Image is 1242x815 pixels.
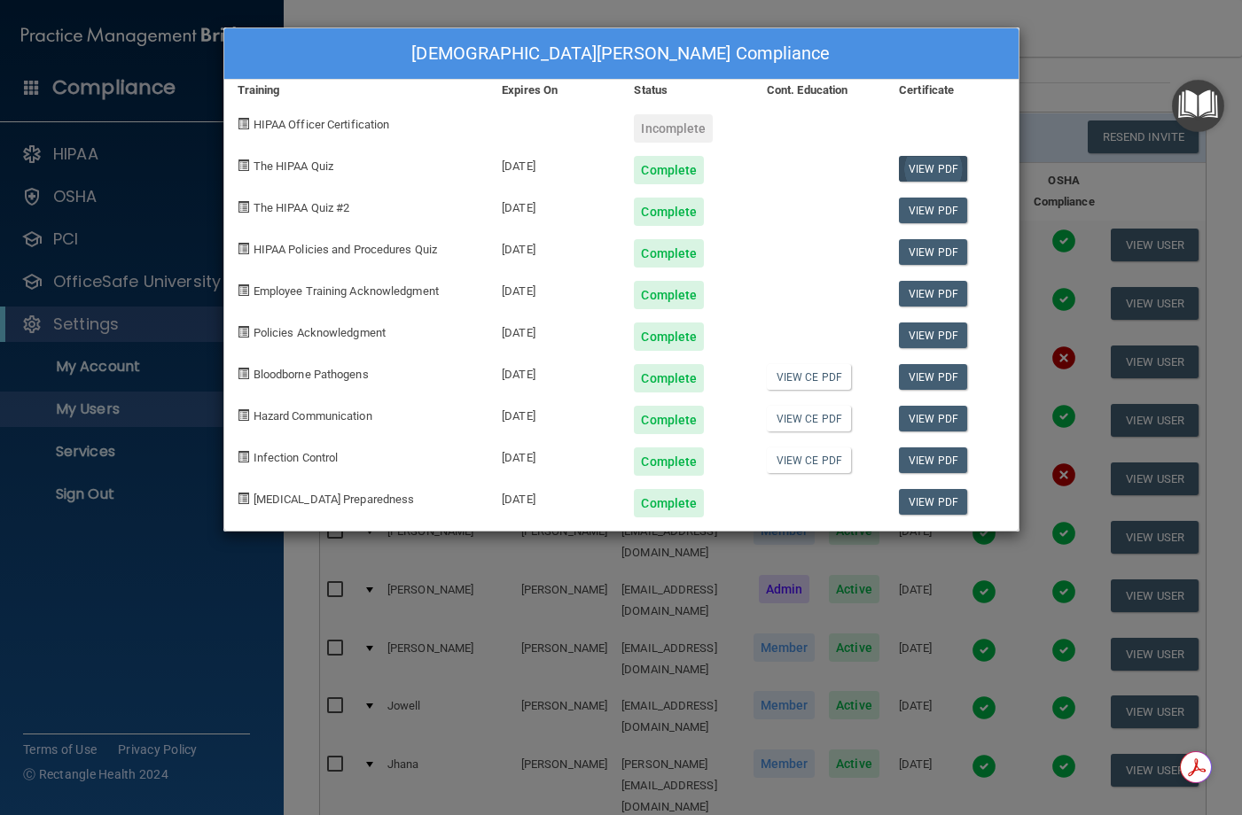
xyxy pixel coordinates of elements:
div: Complete [634,198,704,226]
span: Employee Training Acknowledgment [254,284,439,298]
div: Expires On [488,80,621,101]
button: Open Resource Center [1172,80,1224,132]
a: View PDF [899,239,967,265]
iframe: Drift Widget Chat Controller [935,689,1221,760]
a: View CE PDF [767,364,851,390]
span: HIPAA Officer Certification [254,118,390,131]
div: [DATE] [488,351,621,392]
a: View PDF [899,447,967,473]
a: View PDF [899,156,967,182]
div: [DATE] [488,268,621,309]
div: Complete [634,322,704,351]
div: Training [224,80,489,101]
div: Complete [634,364,704,392]
a: View CE PDF [767,447,851,473]
div: Complete [634,281,704,309]
div: [DATE] [488,226,621,268]
div: Status [621,80,753,101]
div: [DATE] [488,476,621,517]
div: Complete [634,239,704,268]
div: [DATE] [488,184,621,226]
div: Certificate [886,80,1018,101]
a: View PDF [899,322,967,348]
a: View PDF [899,489,967,515]
span: The HIPAA Quiz #2 [254,201,350,214]
span: The HIPAA Quiz [254,159,333,173]
a: View PDF [899,364,967,390]
a: View CE PDF [767,406,851,431]
div: Complete [634,447,704,476]
div: [DATE] [488,143,621,184]
div: Cont. Education [754,80,886,101]
span: Policies Acknowledgment [254,326,386,339]
a: View PDF [899,406,967,431]
span: [MEDICAL_DATA] Preparedness [254,493,415,506]
div: Incomplete [634,114,713,143]
span: HIPAA Policies and Procedures Quiz [254,243,437,256]
div: Complete [634,156,704,184]
div: [DATE] [488,434,621,476]
div: [DATE] [488,309,621,351]
div: Complete [634,489,704,517]
div: [DEMOGRAPHIC_DATA][PERSON_NAME] Compliance [224,28,1019,80]
div: Complete [634,406,704,434]
span: Hazard Communication [254,409,372,423]
a: View PDF [899,281,967,307]
div: [DATE] [488,392,621,434]
a: View PDF [899,198,967,223]
span: Bloodborne Pathogens [254,368,369,381]
span: Infection Control [254,451,339,464]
